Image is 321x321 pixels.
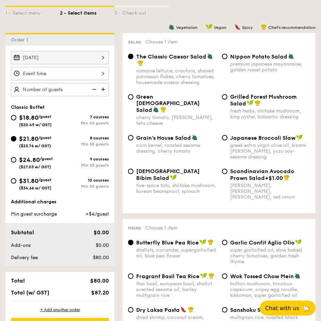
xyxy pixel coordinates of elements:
[11,51,109,64] input: Event date
[294,273,301,279] img: icon-vegetarian.fe4039eb.svg
[136,68,216,85] div: romaine lettuce, croutons, shaved parmesan flakes, cherry tomatoes, housemade caesar dressing
[136,281,216,298] div: thai basil, european basil, shallot scented sesame oil, barley multigrain rice
[11,277,25,284] span: Total
[200,273,207,279] img: icon-vegan.f8ff3823.svg
[145,225,177,231] span: Choose 1 item
[214,25,226,30] span: Vegan
[222,169,227,174] input: Scandinavian Avocado Prawn Salad+$1.00[PERSON_NAME], [PERSON_NAME], [PERSON_NAME], red onion
[114,7,169,17] div: 3 - Check out
[19,165,51,169] span: ($27.03 w/ GST)
[230,183,310,200] div: [PERSON_NAME], [PERSON_NAME], [PERSON_NAME], red onion
[99,83,109,96] img: icon-add.58712e84.svg
[188,306,194,312] img: icon-chef-hat.a58ddaea.svg
[11,199,109,205] div: Additional charges
[160,106,166,113] img: icon-chef-hat.a58ddaea.svg
[128,226,141,231] span: Mains
[192,134,198,140] img: icon-vegetarian.fe4039eb.svg
[19,177,38,185] span: $31.80
[60,136,109,140] div: 8 courses
[222,273,227,279] input: Wok Tossed Chow Meinbutton mushroom, tricolour capsicum, cripsy egg noodle, kikkoman, super garli...
[222,135,227,140] input: Japanese Broccoli Slawgreek extra virgin olive oil, kizami [PERSON_NAME], yuzu soy-sesame dressing
[170,174,177,181] img: icon-vegan.f8ff3823.svg
[230,108,310,120] div: fresh herbs, shiitake mushroom, king oyster, balsamic dressing
[230,142,310,160] div: greek extra virgin olive oil, kizami [PERSON_NAME], yuzu soy-sesame dressing
[136,247,216,259] div: shallots, coriander, supergarlicfied oil, blue pea flower
[207,53,213,59] img: icon-vegetarian.fe4039eb.svg
[11,67,109,80] input: Event time
[85,211,109,217] span: +$4/guest
[136,115,216,126] div: cherry tomato, [PERSON_NAME], feta cheese
[265,305,299,311] span: Chat with us
[136,273,199,280] span: Fragrant Basil Tea Rice
[260,301,316,316] button: Chat with us🦙
[222,240,227,245] input: Garlic Confit Aglio Oliosuper garlicfied oil, slow baked cherry tomatoes, garden fresh thyme
[284,174,290,181] img: icon-chef-hat.a58ddaea.svg
[138,60,144,66] img: icon-chef-hat.a58ddaea.svg
[60,184,109,189] div: Min 30 guests
[230,53,287,60] span: Nippon Potato Salad
[128,54,133,59] input: The Classic Caesar Saladromaine lettuce, croutons, shaved parmesan flakes, cherry tomatoes, house...
[19,186,51,190] span: ($34.66 w/ GST)
[235,24,241,30] img: icon-spicy.37a8142b.svg
[242,25,253,30] span: Spicy
[128,307,133,312] input: Dry Laksa Pastadried shrimp, coconut cream, laksa leaf
[11,157,16,163] input: $24.80/guest($27.03 w/ GST)9 coursesMin 30 guests
[199,239,206,245] img: icon-vegan.f8ff3823.svg
[268,25,316,30] span: Chef's recommendation
[60,157,109,162] div: 9 courses
[136,168,200,181] span: [DEMOGRAPHIC_DATA] Bibim Salad
[145,39,178,45] span: Choose 1 item
[11,211,57,217] span: Min guest surcharge
[208,273,214,279] img: icon-chef-hat.a58ddaea.svg
[96,242,109,248] span: $0.00
[247,100,254,106] img: icon-vegan.f8ff3823.svg
[19,156,40,164] span: $24.80
[295,239,302,245] img: icon-vegan.f8ff3823.svg
[222,54,227,59] input: Nippon Potato Saladpremium japanese mayonnaise, golden russet potato
[128,40,141,45] span: Salad
[230,135,295,141] span: Japanese Broccoli Slaw
[11,307,109,312] div: + Add another order
[89,83,99,96] img: icon-reduce.1d2dbef1.svg
[11,115,16,120] input: $18.80/guest($20.49 w/ GST)7 coursesMin 40 guests
[208,239,214,245] img: icon-chef-hat.a58ddaea.svg
[60,121,109,125] div: Min 40 guests
[288,53,294,59] img: icon-vegetarian.fe4039eb.svg
[230,247,310,265] div: super garlicfied oil, slow baked cherry tomatoes, garden fresh thyme
[230,273,294,280] span: Wok Tossed Chow Mein
[19,122,52,127] span: ($20.49 w/ GST)
[136,53,206,60] span: The Classic Caesar Salad
[230,94,297,107] span: Grilled Forest Mushroom Salad
[11,83,109,96] input: Number of guests
[11,178,16,184] input: $31.80/guest($34.66 w/ GST)10 coursesMin 30 guests
[230,239,294,246] span: Garlic Confit Aglio Olio
[5,7,60,17] div: 1 - Select menu
[94,229,109,236] span: $0.00
[19,114,38,121] span: $18.80
[128,94,133,100] input: Green [DEMOGRAPHIC_DATA] Saladcherry tomato, [PERSON_NAME], feta cheese
[60,142,109,147] div: Min 30 guests
[230,307,295,313] span: Sanshoku Steamed Rice
[38,114,51,119] span: /guest
[128,240,133,245] input: Butterfly Blue Pea Riceshallots, coriander, supergarlicfied oil, blue pea flower
[296,134,303,140] img: icon-vegan.f8ff3823.svg
[38,135,51,140] span: /guest
[19,143,51,148] span: ($23.76 w/ GST)
[222,307,227,312] input: Sanshoku Steamed Ricemultigrain rice, roasted black soybean
[302,304,310,312] span: 🦙
[136,142,216,154] div: corn kernel, roasted sesame dressing, cherry tomato
[168,24,175,30] img: icon-vegetarian.fe4039eb.svg
[11,136,16,141] input: $21.80/guest($23.76 w/ GST)8 coursesMin 30 guests
[265,175,283,181] span: +$1.00
[261,24,267,30] img: icon-chef-hat.a58ddaea.svg
[128,135,133,140] input: Grain's House Saladcorn kernel, roasted sesame dressing, cherry tomato
[93,255,109,260] span: $80.00
[60,7,114,17] div: 2 - Select items
[176,25,197,30] span: Vegetarian
[60,178,109,183] div: 10 courses
[128,273,133,279] input: Fragrant Basil Tea Ricethai basil, european basil, shallot scented sesame oil, barley multigrain ...
[136,183,216,194] div: five-spice tofu, shiitake mushroom, korean beansprout, spinach
[11,242,31,248] span: Add-ons
[11,104,45,110] span: Classic Buffet
[255,100,261,106] img: icon-chef-hat.a58ddaea.svg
